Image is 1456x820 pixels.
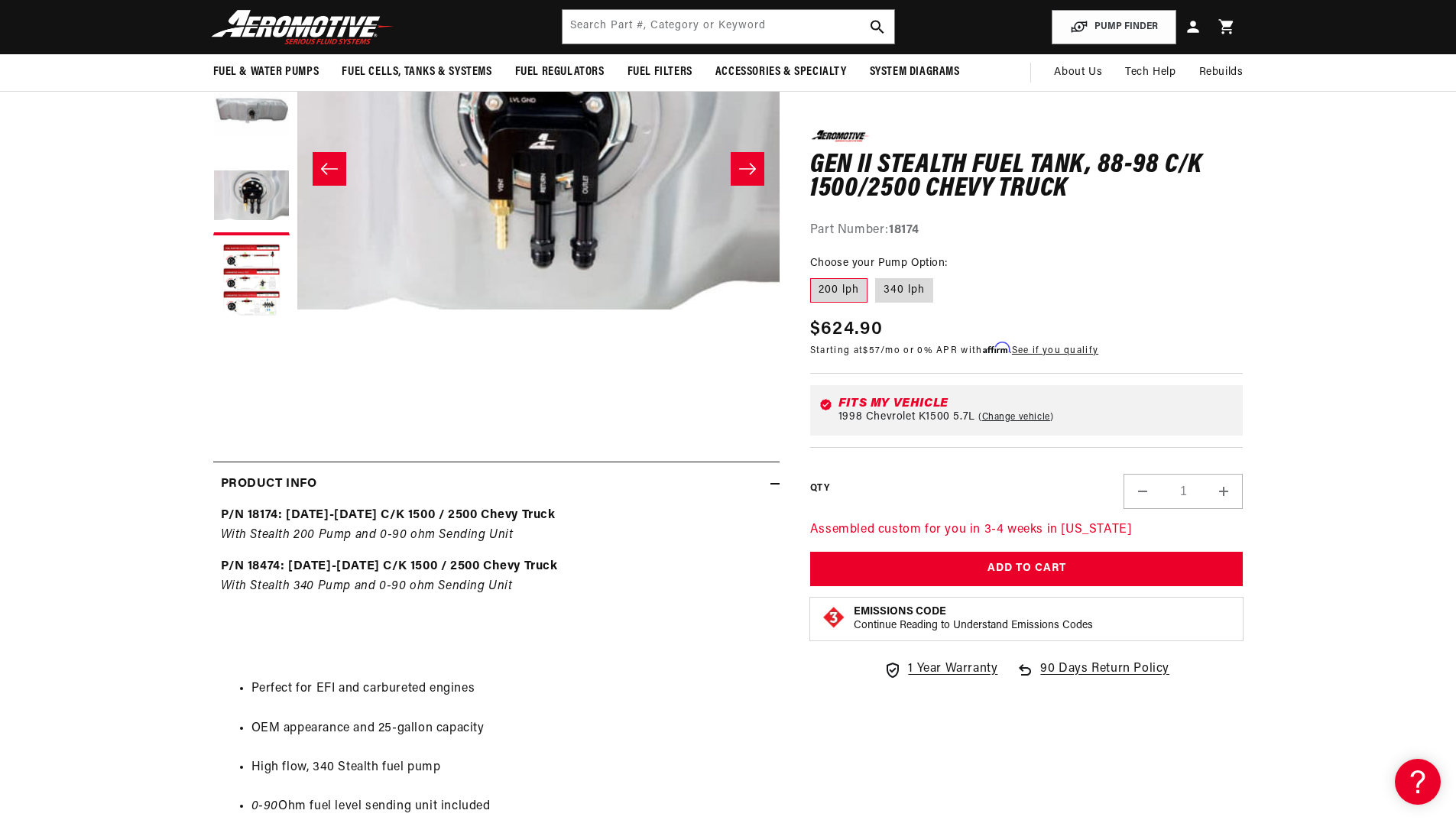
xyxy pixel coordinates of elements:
summary: Fuel Cells, Tanks & Systems [330,54,503,90]
span: Fuel Cells, Tanks & Systems [342,64,491,80]
summary: System Diagrams [858,54,971,90]
span: About Us [1054,66,1102,78]
span: 1998 Chevrolet K1500 5.7L [838,410,975,423]
button: Load image 3 in gallery view [213,75,290,151]
summary: Tech Help [1114,54,1187,91]
em: With Stealth 340 Pump and 0-90 ohm Sending Unit [221,580,513,592]
p: Continue Reading to Understand Emissions Codes [854,618,1093,632]
summary: Rebuilds [1188,54,1255,91]
span: $624.90 [810,315,883,342]
a: 1 Year Warranty [884,659,997,679]
button: Load image 4 in gallery view [213,159,290,235]
summary: Fuel Filters [616,54,704,90]
summary: Accessories & Specialty [704,54,858,90]
input: Search by Part Number, Category or Keyword [563,10,894,44]
span: Rebuilds [1199,64,1244,81]
span: $57 [863,345,880,355]
span: Tech Help [1125,64,1176,81]
span: Fuel & Water Pumps [213,64,319,80]
span: 90 Days Return Policy [1040,659,1169,694]
button: Emissions CodeContinue Reading to Understand Emissions Codes [854,604,1093,632]
div: Part Number: [810,220,1244,240]
button: PUMP FINDER [1052,10,1176,44]
strong: Emissions Code [854,605,946,617]
h1: Gen II Stealth Fuel Tank, 88-98 C/K 1500/2500 Chevy Truck [810,153,1244,201]
em: 0-90 [251,800,278,812]
span: System Diagrams [870,64,960,80]
div: Fits my vehicle [838,397,1234,409]
summary: Fuel & Water Pumps [202,54,331,90]
em: With Stealth 200 Pump and 0-90 ohm Sending Unit [221,529,514,541]
button: Slide right [731,152,764,186]
strong: P/N 18474: [DATE]-[DATE] C/K 1500 / 2500 Chevy Truck [221,560,558,572]
p: Assembled custom for you in 3-4 weeks in [US_STATE] [810,520,1244,540]
button: Slide left [313,152,346,186]
img: Aeromotive [207,9,398,45]
a: About Us [1043,54,1114,91]
span: Accessories & Specialty [715,64,847,80]
img: Emissions code [822,604,846,629]
a: 90 Days Return Policy [1016,659,1169,694]
strong: P/N 18174: [DATE]-[DATE] C/K 1500 / 2500 Chevy Truck [221,509,556,521]
p: Starting at /mo or 0% APR with . [810,342,1098,357]
span: Fuel Filters [627,64,692,80]
a: Change vehicle [978,410,1054,423]
span: Affirm [983,342,1010,353]
span: 1 Year Warranty [908,659,997,679]
strong: 18174 [889,223,919,235]
h2: Product Info [221,475,317,494]
legend: Choose your Pump Option: [810,255,949,271]
summary: Fuel Regulators [504,54,616,90]
button: Add to Cart [810,552,1244,586]
button: Load image 5 in gallery view [213,243,290,319]
button: search button [861,10,894,44]
label: 340 lph [875,278,933,303]
li: High flow, 340 Stealth fuel pump [251,758,772,778]
label: QTY [810,482,829,495]
label: 200 lph [810,278,867,303]
a: See if you qualify - Learn more about Affirm Financing (opens in modal) [1012,345,1098,355]
span: Fuel Regulators [515,64,605,80]
li: Perfect for EFI and carbureted engines [251,679,772,699]
li: OEM appearance and 25-gallon capacity [251,719,772,739]
summary: Product Info [213,462,780,507]
li: Ohm fuel level sending unit included [251,797,772,817]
